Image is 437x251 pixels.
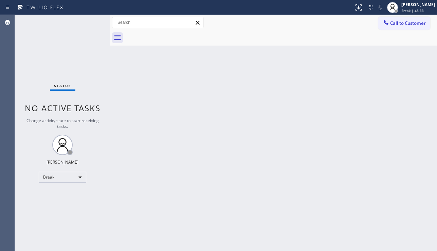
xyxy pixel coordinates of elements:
input: Search [112,17,203,28]
div: Break [39,172,86,183]
span: Change activity state to start receiving tasks. [26,118,99,129]
div: [PERSON_NAME] [401,2,435,7]
button: Call to Customer [378,17,430,30]
span: Call to Customer [390,20,426,26]
span: Status [54,83,71,88]
span: No active tasks [25,102,101,114]
button: Mute [376,3,385,12]
span: Break | 48:33 [401,8,424,13]
div: [PERSON_NAME] [47,159,78,165]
